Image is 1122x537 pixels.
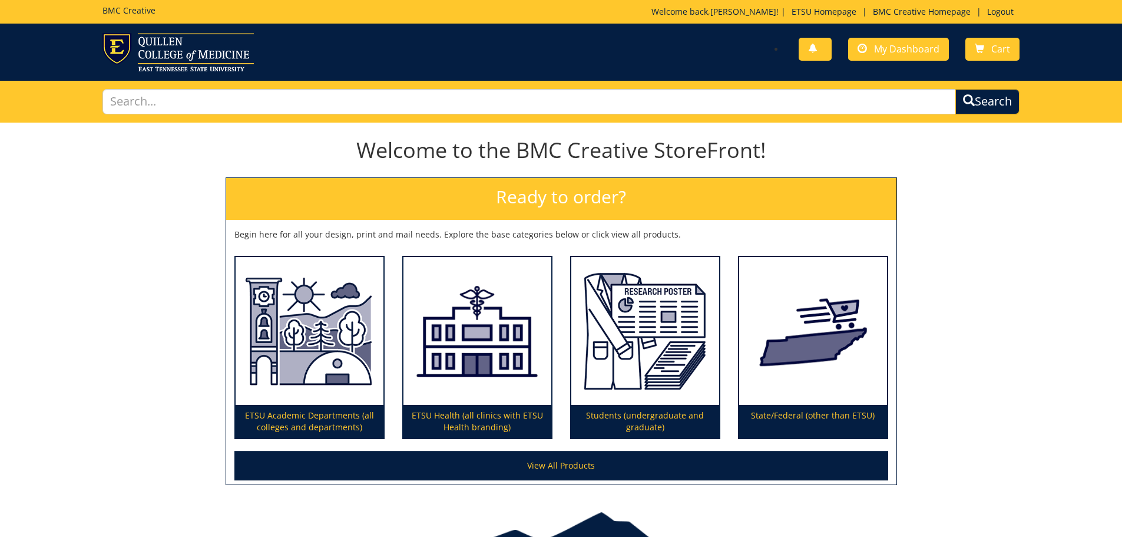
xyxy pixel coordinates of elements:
img: ETSU Academic Departments (all colleges and departments) [236,257,383,406]
a: BMC Creative Homepage [867,6,977,17]
a: Logout [981,6,1020,17]
p: ETSU Academic Departments (all colleges and departments) [236,405,383,438]
a: View All Products [234,451,888,480]
span: My Dashboard [874,42,939,55]
p: Begin here for all your design, print and mail needs. Explore the base categories below or click ... [234,229,888,241]
h5: BMC Creative [102,6,155,15]
img: ETSU Health (all clinics with ETSU Health branding) [403,257,551,406]
p: State/Federal (other than ETSU) [739,405,887,438]
p: Welcome back, ! | | | [651,6,1020,18]
img: State/Federal (other than ETSU) [739,257,887,406]
a: ETSU Academic Departments (all colleges and departments) [236,257,383,439]
h1: Welcome to the BMC Creative StoreFront! [226,139,897,162]
img: Students (undergraduate and graduate) [571,257,719,406]
a: My Dashboard [848,38,949,61]
img: ETSU logo [102,33,254,71]
a: ETSU Homepage [786,6,862,17]
p: ETSU Health (all clinics with ETSU Health branding) [403,405,551,438]
a: Students (undergraduate and graduate) [571,257,719,439]
a: ETSU Health (all clinics with ETSU Health branding) [403,257,551,439]
span: Cart [991,42,1010,55]
a: Cart [965,38,1020,61]
input: Search... [102,89,956,114]
p: Students (undergraduate and graduate) [571,405,719,438]
h2: Ready to order? [226,178,896,220]
button: Search [955,89,1020,114]
a: State/Federal (other than ETSU) [739,257,887,439]
a: [PERSON_NAME] [710,6,776,17]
